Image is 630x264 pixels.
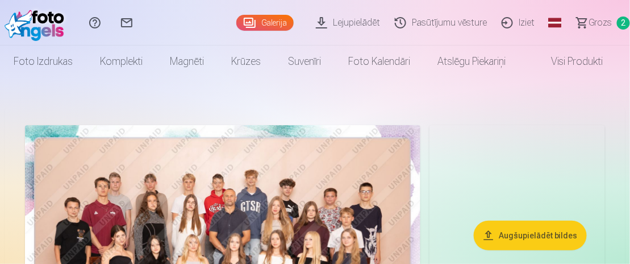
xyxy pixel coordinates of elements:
[617,16,630,30] span: 2
[335,46,424,77] a: Foto kalendāri
[86,46,156,77] a: Komplekti
[236,15,294,31] a: Galerija
[156,46,218,77] a: Magnēti
[424,46,519,77] a: Atslēgu piekariņi
[218,46,274,77] a: Krūzes
[589,16,612,30] span: Grozs
[519,46,617,77] a: Visi produkti
[474,221,587,250] button: Augšupielādēt bildes
[274,46,335,77] a: Suvenīri
[5,5,70,41] img: /fa1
